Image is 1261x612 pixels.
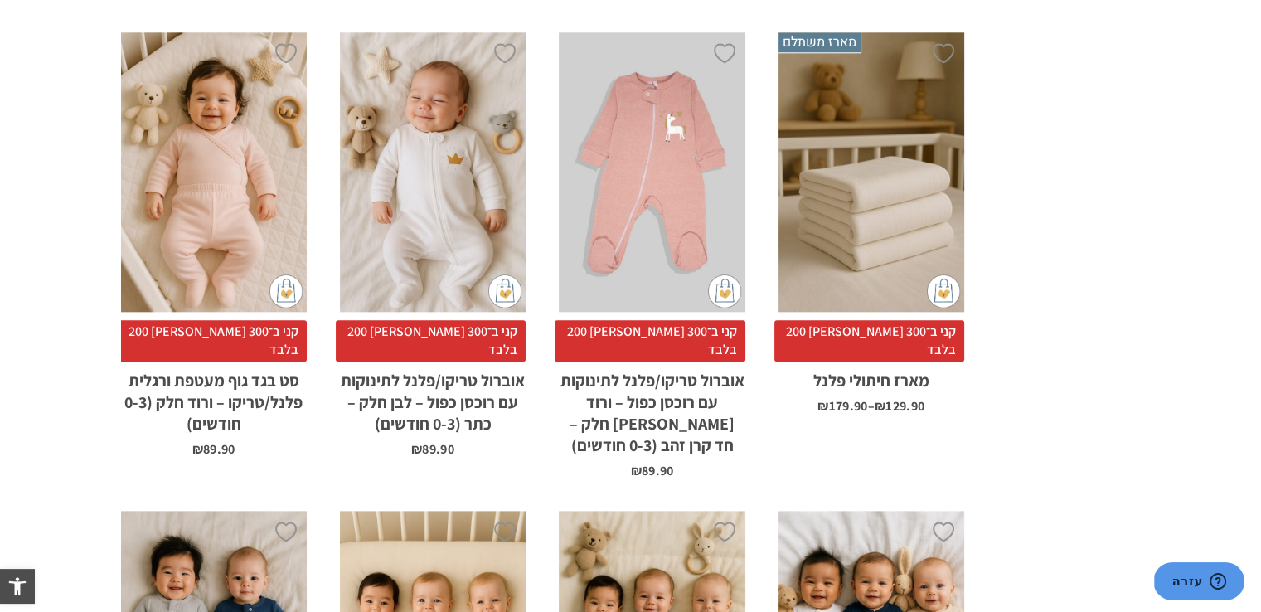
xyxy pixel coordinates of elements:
[411,440,454,458] bdi: 89.90
[778,362,964,391] h2: מארז חיתולי פלנל
[875,397,924,415] bdi: 129.90
[778,32,964,413] a: מארז משתלם מארז חיתולי פלנל קני ב־300 [PERSON_NAME] 200 בלבדמארז חיתולי פלנל ₪129.90–₪179.90
[340,32,526,456] a: אוברול טריקו/פלנל לתינוקות עם רוכסן כפול - לבן חלק - כתר (0-3 חודשים) קני ב־300 [PERSON_NAME] 200...
[559,362,744,456] h2: אוברול טריקו/פלנל לתינוקות עם רוכסן כפול – ורוד [PERSON_NAME] חלק – חד קרן זהב (0-3 חודשים)
[778,391,964,413] span: –
[559,32,744,478] a: אוברול טריקו/פלנל לתינוקות עם רוכסן כפול - ורוד בהיר חלק - חד קרן זהב (0-3 חודשים) קני ב־300 [PER...
[488,274,521,308] img: cat-mini-atc.png
[630,462,641,479] span: ₪
[192,440,235,458] bdi: 89.90
[121,362,307,435] h2: סט בגד גוף מעטפת ורגלית פלנל/טריקו – ורוד חלק (0-3 חודשים)
[192,440,203,458] span: ₪
[817,397,828,415] span: ₪
[340,362,526,435] h2: אוברול טריקו/פלנל לתינוקות עם רוכסן כפול – לבן חלק – כתר (0-3 חודשים)
[774,320,964,362] span: קני ב־300 [PERSON_NAME] 200 בלבד
[1154,562,1244,604] iframe: פותח יישומון שאפשר לשוחח בו בצ'אט עם אחד הנציגים שלנו
[927,274,960,308] img: cat-mini-atc.png
[411,440,422,458] span: ₪
[336,320,526,362] span: קני ב־300 [PERSON_NAME] 200 בלבד
[630,462,673,479] bdi: 89.90
[121,32,307,456] a: סט בגד גוף מעטפת ורגלית פלנל/טריקו - ורוד חלק (0-3 חודשים) קני ב־300 [PERSON_NAME] 200 בלבדסט בגד...
[117,320,307,362] span: קני ב־300 [PERSON_NAME] 200 בלבד
[875,397,885,415] span: ₪
[817,397,867,415] bdi: 179.90
[708,274,741,308] img: cat-mini-atc.png
[269,274,303,308] img: cat-mini-atc.png
[778,32,861,52] span: מארז משתלם
[555,320,744,362] span: קני ב־300 [PERSON_NAME] 200 בלבד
